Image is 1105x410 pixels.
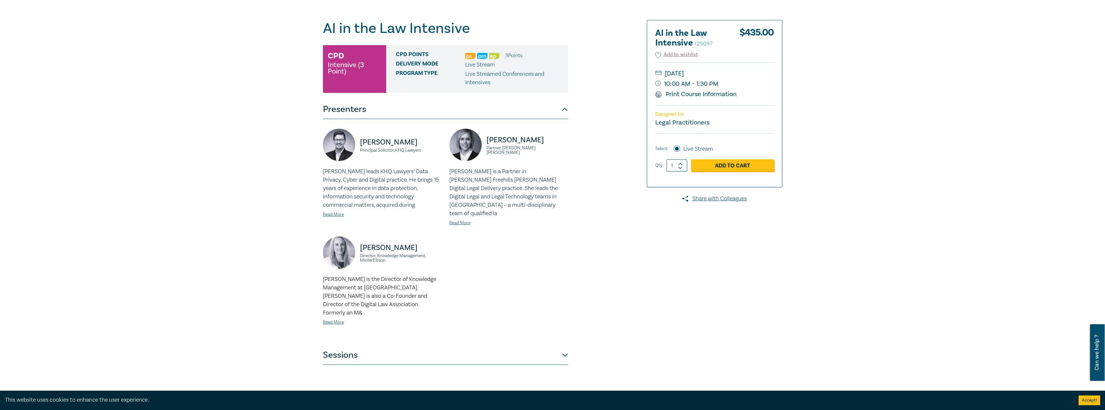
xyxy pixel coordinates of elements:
[655,90,737,98] a: Print Course Information
[323,319,344,325] a: Read More
[449,129,482,161] img: https://s3.ap-southeast-2.amazonaws.com/leo-cussen-store-production-content/Contacts/Emily%20Cogh...
[465,70,563,87] p: Live Streamed Conferences and Intensives
[360,137,442,147] p: [PERSON_NAME]
[323,345,568,365] button: Sessions
[655,111,774,117] p: Designed for
[647,195,782,203] a: Share with Colleagues
[328,50,344,62] h3: CPD
[323,236,355,269] img: https://s3.ap-southeast-2.amazonaws.com/leo-cussen-store-production-content/Contacts/Sarah%20Jaco...
[487,146,568,155] small: Partner, [PERSON_NAME] [PERSON_NAME]
[323,275,436,316] span: [PERSON_NAME] is the Director of Knowledge Management at [GEOGRAPHIC_DATA]. [PERSON_NAME] is also...
[449,167,568,218] p: [PERSON_NAME] is a Partner in [PERSON_NAME] Freehills [PERSON_NAME] Digital Legal Delivery practi...
[505,51,522,60] li: 3 Point s
[323,167,442,209] p: [PERSON_NAME] leads KHQ Lawyers’ Data Privacy, Cyber and Digital practice. He brings 15 years of ...
[323,212,344,217] a: Read More
[489,53,499,59] img: Ethics & Professional Responsibility
[487,135,568,145] p: [PERSON_NAME]
[695,40,713,47] small: I25057
[465,61,495,68] span: Live Stream
[360,148,442,153] small: Principal Solicitor, KHQ Lawyers
[465,53,476,59] img: Professional Skills
[1079,395,1100,405] button: Accept cookies
[5,396,1069,404] div: This website uses cookies to enhance the user experience.
[655,79,774,89] small: 10:00 AM - 1:30 PM
[1094,328,1100,377] span: Can we help ?
[449,220,470,226] a: Read More
[655,68,774,79] small: [DATE]
[360,254,442,263] small: Director, Knowledge Management, MinterEllison
[477,53,487,59] img: Practice Management & Business Skills
[691,159,774,172] a: Add to Cart
[396,70,465,87] span: Program type
[655,118,709,127] small: Legal Practitioners
[655,28,726,48] h2: AI in the Law Intensive
[396,51,465,60] span: CPD Points
[683,145,713,153] label: Live Stream
[396,61,465,69] span: Delivery Mode
[323,129,355,161] img: https://s3.ap-southeast-2.amazonaws.com/leo-cussen-store-production-content/Contacts/Alex%20Ditte...
[655,145,668,152] span: Select:
[360,243,442,253] p: [PERSON_NAME]
[667,159,687,172] input: 1
[323,100,568,119] button: Presenters
[655,162,662,169] label: Qty
[328,62,381,75] small: Intensive (3 Point)
[323,20,568,37] h1: AI in the Law Intensive
[655,51,698,58] button: Add to wishlist
[739,28,774,51] div: $ 435.00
